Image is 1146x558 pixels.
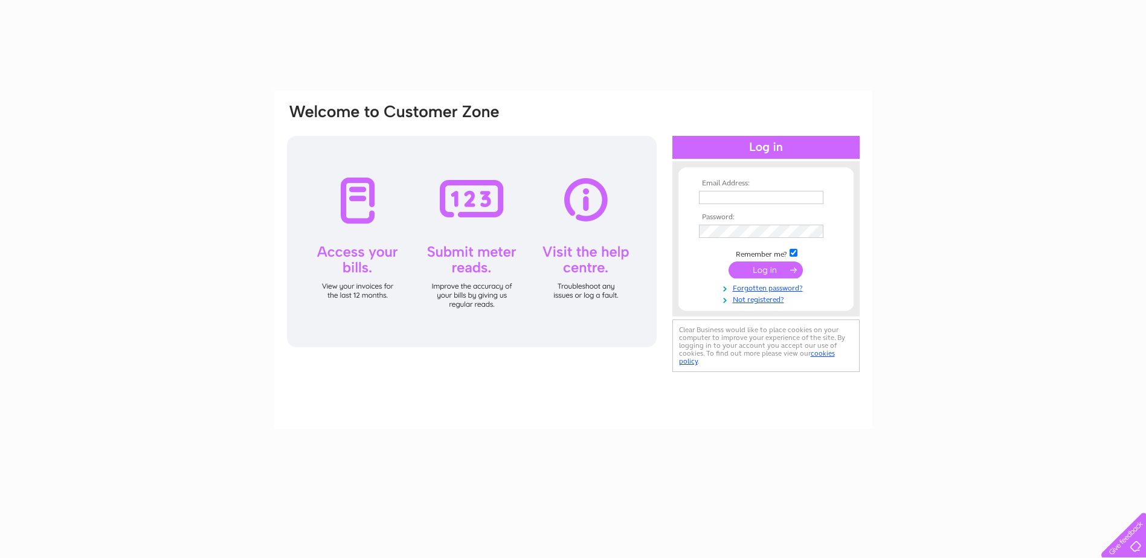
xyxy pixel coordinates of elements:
[679,349,835,365] a: cookies policy
[672,319,860,372] div: Clear Business would like to place cookies on your computer to improve your experience of the sit...
[696,247,836,259] td: Remember me?
[696,213,836,222] th: Password:
[696,179,836,188] th: Email Address:
[699,293,836,304] a: Not registered?
[699,281,836,293] a: Forgotten password?
[729,261,803,278] input: Submit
